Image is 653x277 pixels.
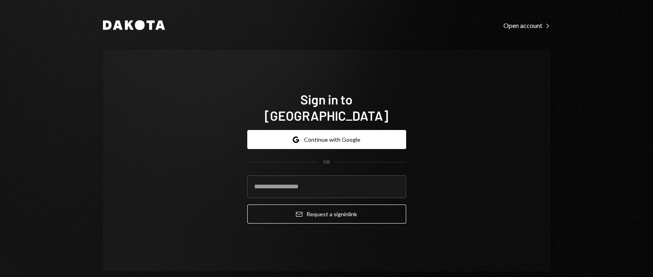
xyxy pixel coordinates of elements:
h1: Sign in to [GEOGRAPHIC_DATA] [247,91,406,124]
div: OR [323,159,330,166]
button: Request a signinlink [247,205,406,224]
a: Open account [503,21,550,30]
button: Continue with Google [247,130,406,149]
